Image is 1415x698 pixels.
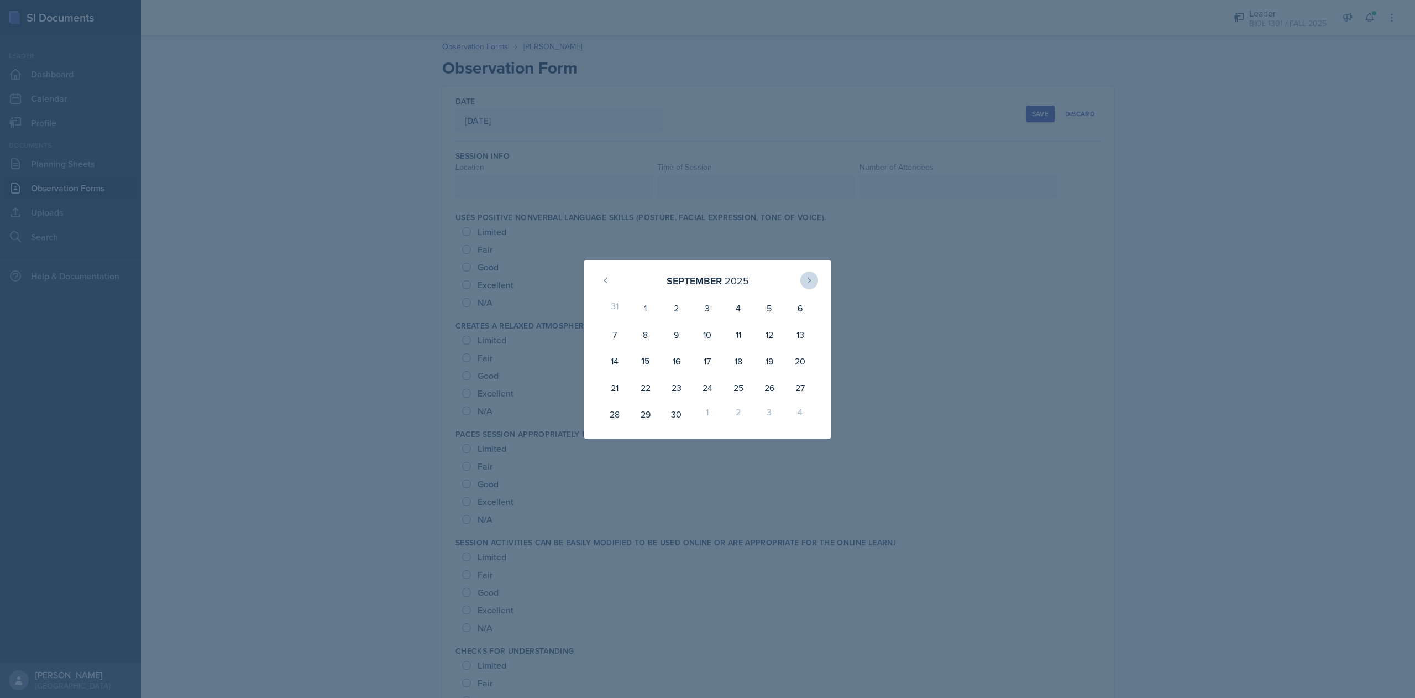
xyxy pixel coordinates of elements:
[754,321,785,348] div: 12
[630,374,661,401] div: 22
[630,295,661,321] div: 1
[723,374,754,401] div: 25
[723,295,754,321] div: 4
[599,295,630,321] div: 31
[630,401,661,428] div: 29
[723,321,754,348] div: 11
[661,374,692,401] div: 23
[599,374,630,401] div: 21
[692,401,723,428] div: 1
[661,348,692,374] div: 16
[661,295,692,321] div: 2
[754,401,785,428] div: 3
[723,401,754,428] div: 2
[785,348,816,374] div: 20
[785,321,816,348] div: 13
[692,295,723,321] div: 3
[692,348,723,374] div: 17
[599,321,630,348] div: 7
[630,348,661,374] div: 15
[754,374,785,401] div: 26
[667,273,722,288] div: September
[754,295,785,321] div: 5
[599,401,630,428] div: 28
[754,348,785,374] div: 19
[725,273,749,288] div: 2025
[723,348,754,374] div: 18
[661,321,692,348] div: 9
[661,401,692,428] div: 30
[630,321,661,348] div: 8
[692,374,723,401] div: 24
[599,348,630,374] div: 14
[785,295,816,321] div: 6
[692,321,723,348] div: 10
[785,374,816,401] div: 27
[785,401,816,428] div: 4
